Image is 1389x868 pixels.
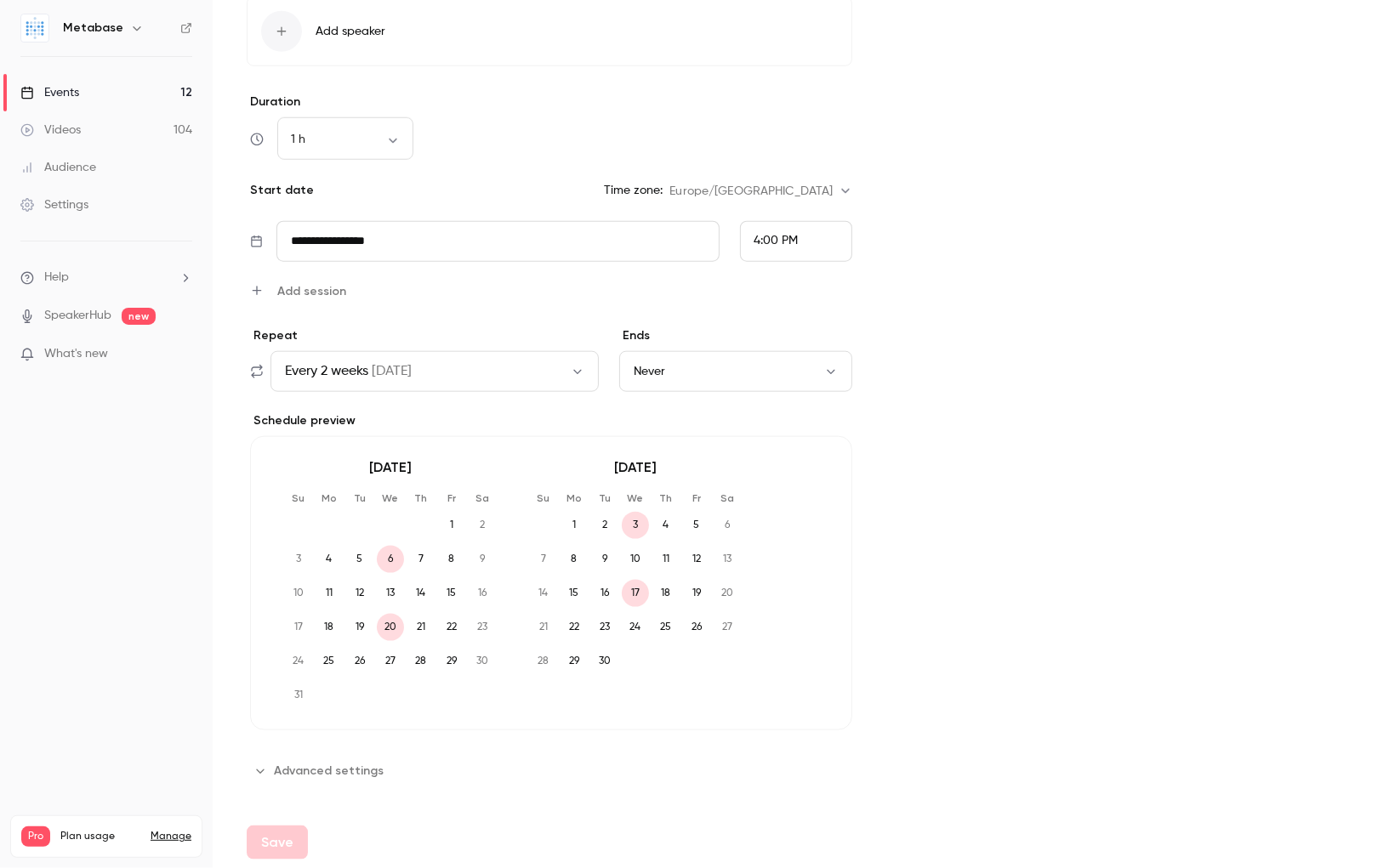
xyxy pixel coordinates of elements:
span: 12 [346,580,373,607]
p: Time zone: [604,182,663,199]
p: Th [652,491,680,505]
div: From [740,221,852,262]
div: Videos [20,122,81,139]
span: 13 [714,546,741,573]
span: 11 [316,580,343,607]
p: Fr [683,491,710,505]
a: Manage [151,830,191,843]
input: Tue, Feb 17, 2026 [276,221,719,262]
span: 15 [438,580,465,607]
p: Sa [469,491,496,505]
button: Advanced settings [247,757,394,785]
span: 2 [469,512,496,539]
p: Ends [619,327,851,344]
span: Plan usage [60,830,140,843]
span: 12 [683,546,710,573]
p: [DATE] [530,457,741,478]
p: Mo [316,491,343,505]
span: 29 [438,648,465,675]
span: 28 [407,648,435,675]
span: 4:00 PM [754,235,799,247]
span: 22 [438,614,465,641]
p: Start date [247,182,314,199]
span: 20 [377,614,404,641]
h6: Metabase [63,20,123,37]
span: 18 [316,614,343,641]
span: Add speaker [316,23,385,40]
img: Metabase [21,14,48,42]
span: 6 [714,512,741,539]
button: Every 2 weeks[DATE] [270,351,599,392]
span: 30 [469,648,496,675]
span: 23 [591,614,618,641]
span: 14 [530,580,557,607]
span: 8 [561,546,588,573]
span: 29 [561,648,588,675]
span: 17 [622,580,649,607]
p: Repeat [250,327,599,344]
p: Su [285,491,312,505]
span: 8 [438,546,465,573]
span: 30 [591,648,618,675]
p: We [377,491,404,505]
span: 9 [469,546,496,573]
span: 10 [285,580,312,607]
span: What's new [44,345,108,363]
span: 21 [530,614,557,641]
p: [DATE] [285,457,496,478]
span: 3 [285,546,312,573]
iframe: Noticeable Trigger [172,347,192,362]
button: Never [619,351,851,392]
p: Th [407,491,435,505]
p: Fr [438,491,465,505]
p: Mo [561,491,588,505]
span: 26 [683,614,710,641]
span: 27 [377,648,404,675]
span: 7 [530,546,557,573]
span: 24 [622,614,649,641]
span: 17 [285,614,312,641]
label: Schedule preview [250,412,852,429]
span: 31 [285,682,312,709]
span: 16 [469,580,496,607]
span: 15 [561,580,588,607]
span: 104 [149,849,165,859]
span: 2 [591,512,618,539]
span: 10 [622,546,649,573]
p: Sa [714,491,741,505]
span: 25 [652,614,680,641]
span: 18 [652,580,680,607]
span: 19 [683,580,710,607]
span: 28 [530,648,557,675]
a: SpeakerHub [44,307,111,325]
span: 13 [377,580,404,607]
span: 22 [561,614,588,641]
span: Add session [277,282,346,300]
li: help-dropdown-opener [20,269,192,286]
div: 1 h [277,131,413,148]
span: 19 [346,614,373,641]
span: 11 [652,546,680,573]
span: 4 [316,546,343,573]
span: new [122,308,156,325]
span: Every 2 weeks [285,361,368,382]
p: / 300 [149,847,191,862]
span: 7 [407,546,435,573]
div: Europe/[GEOGRAPHIC_DATA] [669,183,851,200]
span: 25 [316,648,343,675]
span: 9 [591,546,618,573]
span: 5 [346,546,373,573]
span: 14 [407,580,435,607]
p: Su [530,491,557,505]
p: We [622,491,649,505]
p: Tu [591,491,618,505]
span: 26 [346,648,373,675]
div: Events [20,84,79,101]
span: Help [44,269,69,286]
span: 5 [683,512,710,539]
span: 1 [438,512,465,539]
span: 24 [285,648,312,675]
span: 4 [652,512,680,539]
span: 1 [561,512,588,539]
button: Add session [250,282,346,300]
